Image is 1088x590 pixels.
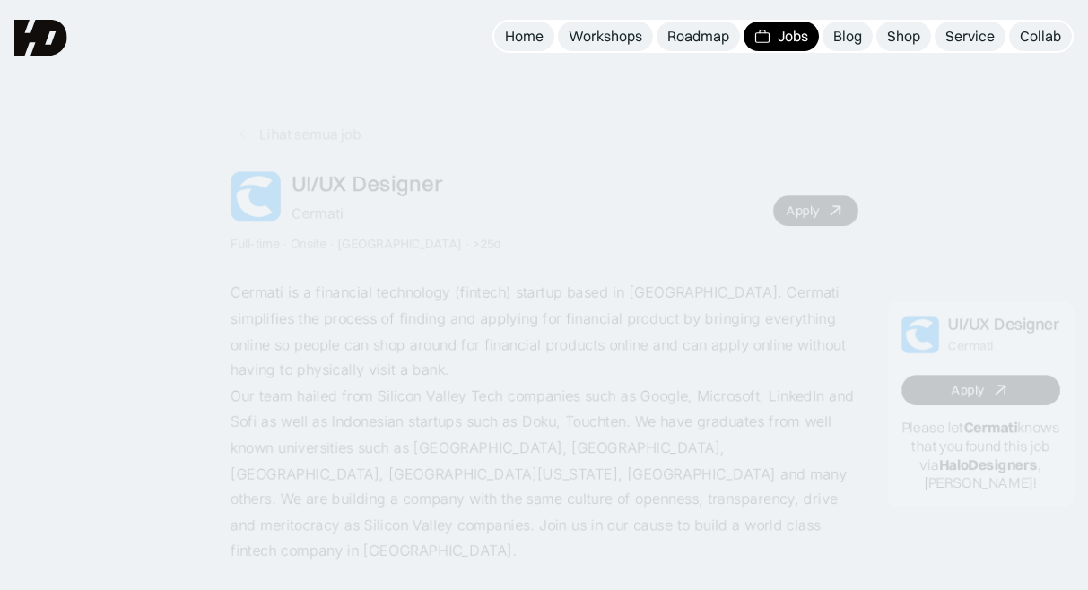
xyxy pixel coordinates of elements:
[773,195,858,226] a: Apply
[231,236,280,251] div: Full-time
[901,375,1060,405] a: Apply
[887,27,920,46] div: Shop
[833,27,862,46] div: Blog
[948,338,993,353] div: Cermati
[231,119,368,149] a: Lihat semua job
[464,236,471,251] div: ·
[231,383,858,564] p: Our team hailed from Silicon Valley Tech companies such as Google, Microsoft, LinkedIn and Sofi a...
[328,236,335,251] div: ·
[231,171,281,221] img: Job Image
[901,316,939,353] img: Job Image
[823,22,873,51] a: Blog
[337,236,462,251] div: [GEOGRAPHIC_DATA]
[558,22,653,51] a: Workshops
[505,27,544,46] div: Home
[1009,22,1072,51] a: Collab
[231,280,858,383] p: Cermati is a financial technology (fintech) startup based in [GEOGRAPHIC_DATA]. Cermati simplifie...
[876,22,931,51] a: Shop
[282,236,289,251] div: ·
[494,22,554,51] a: Home
[291,236,326,251] div: Onsite
[901,418,1060,492] p: Please let knows that you found this job via , [PERSON_NAME]!
[951,383,983,398] div: Apply
[787,204,819,219] div: Apply
[259,125,361,143] div: Lihat semua job
[938,456,1037,473] b: HaloDesigners
[963,418,1017,436] b: Cermati
[292,204,344,222] div: Cermati
[231,564,858,590] p: ‍
[667,27,729,46] div: Roadmap
[569,27,642,46] div: Workshops
[935,22,1005,51] a: Service
[292,170,442,196] div: UI/UX Designer
[1020,27,1061,46] div: Collab
[778,27,808,46] div: Jobs
[945,27,995,46] div: Service
[473,236,501,251] div: >25d
[948,316,1059,334] div: UI/UX Designer
[744,22,819,51] a: Jobs
[657,22,740,51] a: Roadmap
